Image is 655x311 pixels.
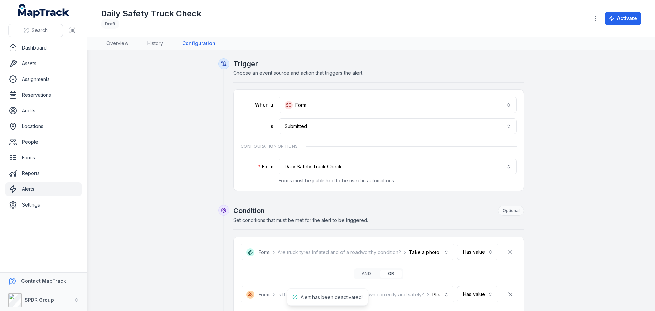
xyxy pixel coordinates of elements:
[5,167,82,180] a: Reports
[355,270,377,278] button: and
[5,151,82,165] a: Forms
[5,182,82,196] a: Alerts
[279,118,517,134] button: Submitted
[32,27,48,34] span: Search
[142,37,169,50] a: History
[279,177,517,184] p: Forms must be published to be used in automations
[241,140,517,153] div: Configuration Options
[101,8,201,19] h1: Daily Safety Truck Check
[101,19,119,29] div: Draft
[233,206,524,216] h2: Condition
[5,119,82,133] a: Locations
[457,286,498,302] button: Has value
[241,123,273,130] label: Is
[233,217,368,223] span: Set conditions that must be met for the alert to be triggered.
[279,97,517,113] button: Form
[498,206,524,216] div: Optional
[241,244,454,260] button: FormAre truck tyres inflated and of a roadworthy condition?Take a photo and report to the supervi...
[177,37,221,50] a: Configuration
[233,59,524,69] h2: Trigger
[279,159,517,174] button: Daily Safety Truck Check
[5,198,82,212] a: Settings
[380,270,402,278] button: or
[18,4,69,18] a: MapTrack
[457,244,498,260] button: Has value
[21,278,66,284] strong: Contact MapTrack
[101,37,134,50] a: Overview
[241,101,273,108] label: When a
[233,70,363,76] span: Choose an event source and action that triggers the alert.
[241,286,454,302] button: FormIs the Machine and all equipment tied down correctly and safely?Please report to the supervis...
[241,163,273,170] label: Form
[5,104,82,117] a: Audits
[25,297,54,303] strong: SPDR Group
[5,135,82,149] a: People
[5,57,82,70] a: Assets
[5,41,82,55] a: Dashboard
[605,12,641,25] button: Activate
[5,88,82,102] a: Reservations
[301,294,363,300] span: Alert has been deactivated!
[5,72,82,86] a: Assignments
[8,24,63,37] button: Search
